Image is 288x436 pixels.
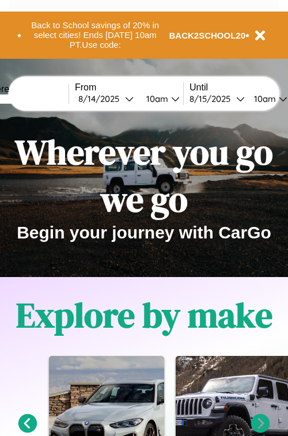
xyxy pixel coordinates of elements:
div: 8 / 14 / 2025 [78,93,125,104]
div: 10am [141,93,171,104]
button: Back to School savings of 20% in select cities! Ends [DATE] 10am PT.Use code: [21,17,169,53]
div: 8 / 15 / 2025 [190,93,236,104]
button: 8/14/2025 [75,93,137,105]
label: From [75,82,183,93]
h1: Explore by make [16,291,272,339]
div: 10am [248,93,279,104]
b: BACK2SCHOOL20 [169,31,246,40]
button: 10am [137,93,183,105]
